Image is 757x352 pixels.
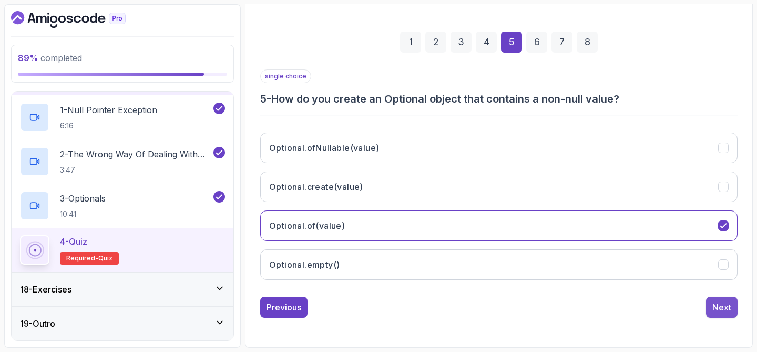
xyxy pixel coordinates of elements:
[551,32,572,53] div: 7
[260,92,738,106] h3: 5 - How do you create an Optional object that contains a non-null value?
[98,254,112,263] span: quiz
[60,209,106,219] p: 10:41
[476,32,497,53] div: 4
[260,210,738,241] button: Optional.of(value)
[260,172,738,202] button: Optional.create(value)
[260,133,738,163] button: Optional.ofNullable(value)
[12,273,233,306] button: 18-Exercises
[269,180,363,193] h3: Optional.create(value)
[269,142,379,154] h3: Optional.ofNullable(value)
[18,53,82,63] span: completed
[20,103,225,132] button: 1-Null Pointer Exception6:16
[18,53,38,63] span: 89 %
[60,120,157,131] p: 6:16
[20,191,225,220] button: 3-Optionals10:41
[400,32,421,53] div: 1
[20,283,71,296] h3: 18 - Exercises
[20,235,225,265] button: 4-QuizRequired-quiz
[260,69,311,83] p: single choice
[60,235,87,248] p: 4 - Quiz
[269,258,340,271] h3: Optional.empty()
[267,301,301,314] div: Previous
[66,254,98,263] span: Required-
[425,32,446,53] div: 2
[260,297,308,318] button: Previous
[60,104,157,116] p: 1 - Null Pointer Exception
[60,148,211,160] p: 2 - The Wrong Way Of Dealing With Null
[60,165,211,175] p: 3:47
[269,219,345,232] h3: Optional.of(value)
[577,32,598,53] div: 8
[712,301,731,314] div: Next
[501,32,522,53] div: 5
[60,192,106,205] p: 3 - Optionals
[706,297,738,318] button: Next
[11,11,150,28] a: Dashboard
[260,249,738,280] button: Optional.empty()
[12,307,233,340] button: 19-Outro
[20,147,225,176] button: 2-The Wrong Way Of Dealing With Null3:47
[20,317,55,330] h3: 19 - Outro
[451,32,472,53] div: 3
[526,32,547,53] div: 6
